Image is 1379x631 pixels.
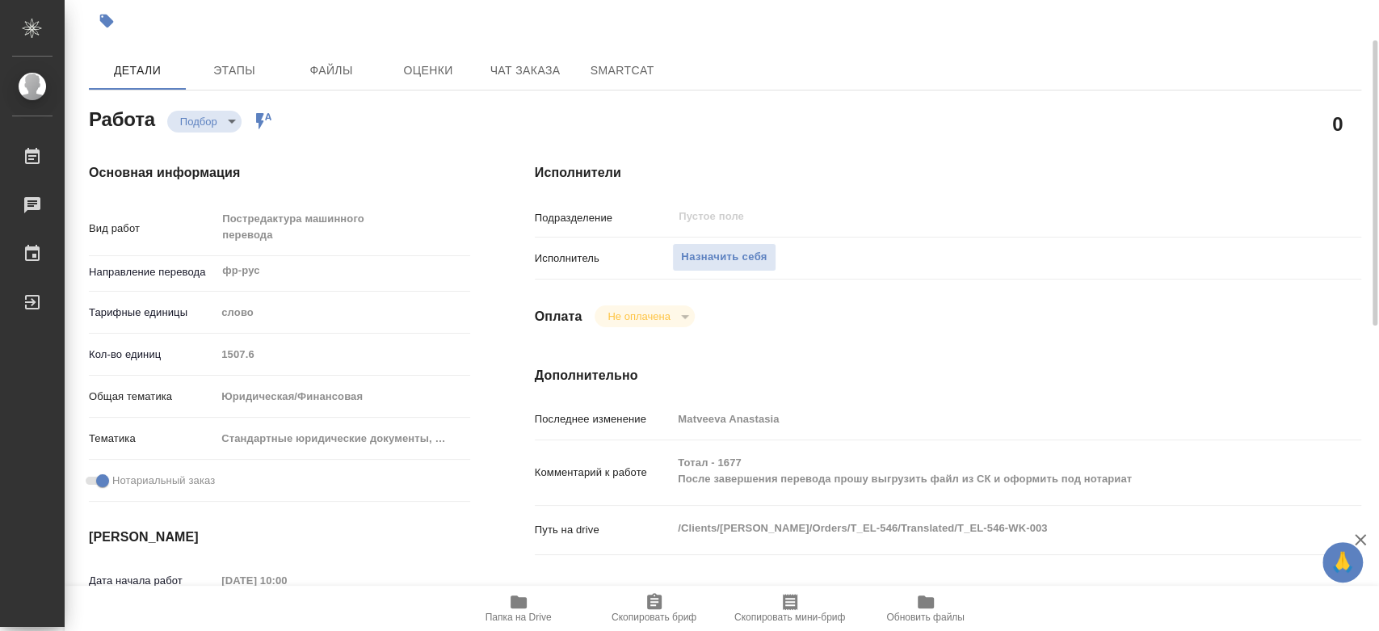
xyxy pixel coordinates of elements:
[681,248,767,267] span: Назначить себя
[175,115,222,128] button: Подбор
[535,163,1361,183] h4: Исполнители
[586,586,722,631] button: Скопировать бриф
[195,61,273,81] span: Этапы
[672,449,1292,493] textarea: Тотал - 1677 После завершения перевода прошу выгрузить файл из СК и оформить под нотариат
[99,61,176,81] span: Детали
[389,61,467,81] span: Оценки
[112,473,215,489] span: Нотариальный заказ
[216,383,469,410] div: Юридическая/Финансовая
[603,309,675,323] button: Не оплачена
[1329,545,1356,579] span: 🙏
[167,111,242,133] div: Подбор
[486,61,564,81] span: Чат заказа
[535,250,673,267] p: Исполнитель
[216,299,469,326] div: слово
[535,465,673,481] p: Комментарий к работе
[89,431,216,447] p: Тематика
[89,103,155,133] h2: Работа
[858,586,994,631] button: Обновить файлы
[595,305,694,327] div: Подбор
[486,612,552,623] span: Папка на Drive
[672,515,1292,542] textarea: /Clients/[PERSON_NAME]/Orders/T_EL-546/Translated/T_EL-546-WK-003
[292,61,370,81] span: Файлы
[535,307,582,326] h4: Оплата
[216,569,357,592] input: Пустое поле
[89,221,216,237] p: Вид работ
[583,61,661,81] span: SmartCat
[886,612,965,623] span: Обновить файлы
[216,425,469,452] div: Стандартные юридические документы, договоры, уставы
[451,586,586,631] button: Папка на Drive
[1322,542,1363,583] button: 🙏
[535,411,673,427] p: Последнее изменение
[89,163,470,183] h4: Основная информация
[535,366,1361,385] h4: Дополнительно
[672,407,1292,431] input: Пустое поле
[612,612,696,623] span: Скопировать бриф
[535,522,673,538] p: Путь на drive
[89,389,216,405] p: Общая тематика
[734,612,845,623] span: Скопировать мини-бриф
[216,343,469,366] input: Пустое поле
[672,243,776,271] button: Назначить себя
[89,3,124,39] button: Добавить тэг
[722,586,858,631] button: Скопировать мини-бриф
[89,573,216,589] p: Дата начала работ
[677,207,1254,226] input: Пустое поле
[89,528,470,547] h4: [PERSON_NAME]
[1332,110,1343,137] h2: 0
[89,264,216,280] p: Направление перевода
[535,210,673,226] p: Подразделение
[89,347,216,363] p: Кол-во единиц
[89,305,216,321] p: Тарифные единицы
